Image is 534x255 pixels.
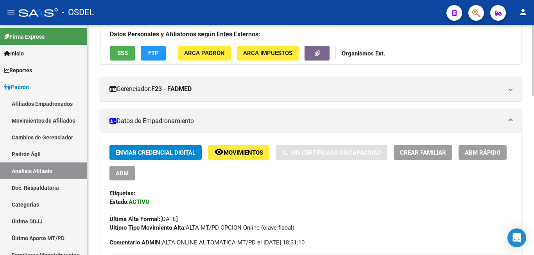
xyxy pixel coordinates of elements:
span: Sin Certificado Discapacidad [291,149,381,156]
span: [DATE] [109,216,178,223]
mat-expansion-panel-header: Datos de Empadronamiento [100,109,521,133]
button: ARCA Padrón [178,46,231,60]
button: ABM Rápido [459,145,507,160]
strong: Estado: [109,198,129,205]
span: - OSDEL [62,4,94,21]
span: Crear Familiar [400,149,446,156]
span: Reportes [4,66,32,75]
div: Open Intercom Messenger [507,228,526,247]
span: ARCA Impuestos [243,50,292,57]
button: SSS [110,46,135,60]
span: Movimientos [224,149,263,156]
span: ALTA MT/PD OPCION Online (clave fiscal) [109,224,294,231]
mat-panel-title: Gerenciador: [109,85,503,93]
mat-icon: menu [6,7,16,17]
strong: F23 - FADMED [151,85,192,93]
span: ALTA ONLINE AUTOMATICA MT/PD el [DATE] 18:31:10 [109,238,305,247]
span: ABM Rápido [465,149,500,156]
button: FTP [141,46,166,60]
mat-icon: remove_red_eye [214,147,224,157]
span: Firma Express [4,32,45,41]
strong: Ultimo Tipo Movimiento Alta: [109,224,186,231]
mat-expansion-panel-header: Gerenciador:F23 - FADMED [100,77,521,101]
button: Crear Familiar [394,145,452,160]
button: ARCA Impuestos [237,46,299,60]
button: Movimientos [208,145,269,160]
strong: Comentario ADMIN: [109,239,162,246]
span: ABM [116,170,129,177]
span: ARCA Padrón [184,50,225,57]
strong: Etiquetas: [109,190,135,197]
button: Organismos Ext. [335,46,391,60]
strong: Última Alta Formal: [109,216,160,223]
span: Padrón [4,83,29,91]
h3: Datos Personales y Afiliatorios según Entes Externos: [110,29,512,40]
strong: Organismos Ext. [342,50,385,57]
button: Sin Certificado Discapacidad [276,145,387,160]
span: Inicio [4,49,24,58]
span: SSS [117,50,128,57]
button: ABM [109,166,135,180]
strong: ACTIVO [129,198,149,205]
button: Enviar Credencial Digital [109,145,202,160]
span: FTP [148,50,159,57]
mat-icon: person [518,7,528,17]
mat-panel-title: Datos de Empadronamiento [109,117,503,125]
span: Enviar Credencial Digital [116,149,195,156]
